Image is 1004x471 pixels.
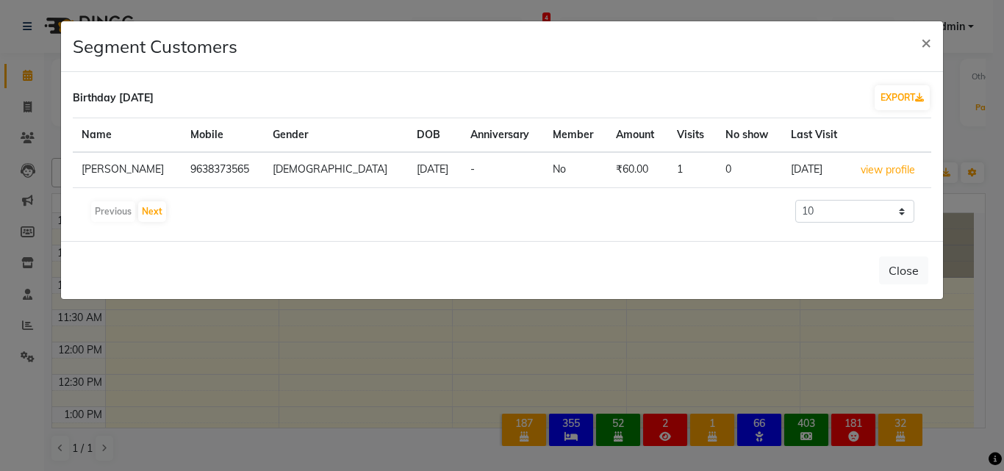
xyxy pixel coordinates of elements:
[73,90,154,106] div: Birthday [DATE]
[408,152,462,188] td: [DATE]
[73,152,182,188] td: [PERSON_NAME]
[544,152,607,188] td: No
[408,118,462,153] th: DOB
[182,152,265,188] td: 9638373565
[875,85,930,110] button: EXPORT
[909,21,943,62] button: Close
[921,31,931,53] span: ×
[462,118,545,153] th: Anniversary
[668,118,717,153] th: Visits
[860,162,916,179] button: view profile
[607,118,668,153] th: Amount
[264,118,407,153] th: Gender
[462,152,545,188] td: -
[138,201,166,222] button: Next
[879,256,928,284] button: Close
[782,152,851,188] td: [DATE]
[73,118,182,153] th: Name
[717,152,782,188] td: 0
[544,118,607,153] th: Member
[668,152,717,188] td: 1
[717,118,782,153] th: No show
[73,33,237,60] h4: Segment Customers
[264,152,407,188] td: [DEMOGRAPHIC_DATA]
[782,118,851,153] th: Last Visit
[182,118,265,153] th: Mobile
[607,152,668,188] td: ₹60.00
